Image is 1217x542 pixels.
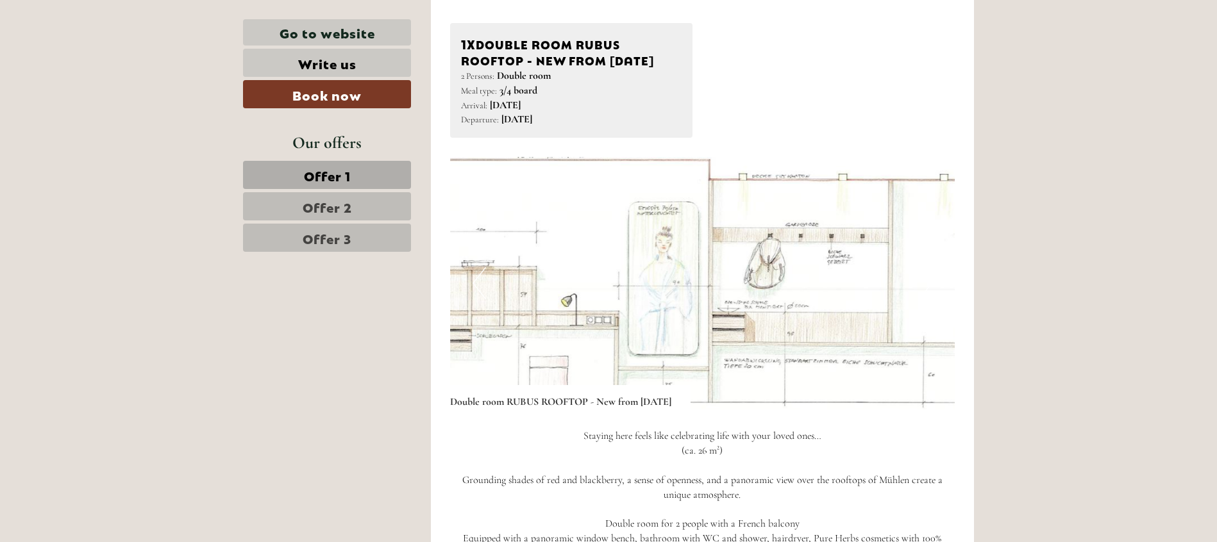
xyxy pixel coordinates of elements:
a: Book now [243,80,411,108]
small: Arrival: [461,100,487,111]
button: Next [919,267,932,299]
b: 3/4 board [499,84,537,97]
b: Double room [497,69,551,82]
button: Previous [473,267,486,299]
div: Double room RUBUS ROOFTOP - New from [DATE] [461,34,682,69]
small: Meal type: [461,85,497,96]
span: Offer 1 [304,166,351,184]
b: [DATE] [490,99,521,111]
span: Offer 3 [303,229,351,247]
a: Go to website [243,19,411,45]
a: Write us [243,49,411,77]
div: Our offers [243,131,411,154]
span: Offer 2 [303,197,352,215]
small: Departure: [461,114,499,125]
small: 2 Persons: [461,70,494,81]
b: [DATE] [501,113,532,126]
div: Double room RUBUS ROOFTOP - New from [DATE] [450,385,691,409]
img: image [450,157,955,409]
b: 1x [461,34,476,52]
